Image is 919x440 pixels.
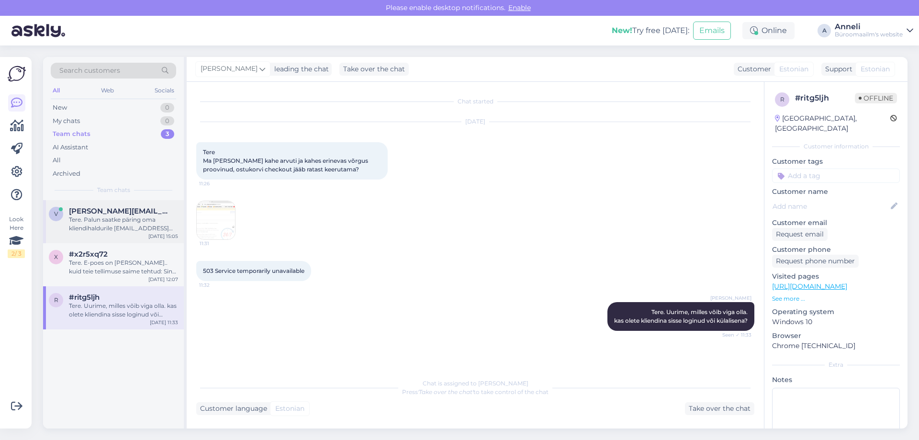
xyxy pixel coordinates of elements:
div: Web [99,84,116,97]
div: All [51,84,62,97]
span: [PERSON_NAME] [710,294,751,302]
div: 0 [160,116,174,126]
b: New! [612,26,632,35]
p: Visited pages [772,271,900,282]
div: Support [821,64,852,74]
span: Tere Ma [PERSON_NAME] kahe arvuti ja kahes erinevas võrgus proovinud, ostukorvi checkout jääb rat... [203,148,370,173]
p: Browser [772,331,900,341]
div: Chat started [196,97,754,106]
p: Windows 10 [772,317,900,327]
div: [DATE] 15:05 [148,233,178,240]
div: Tere. Uurime, milles võib viga olla. kas olete kliendina sisse loginud või külalisena? [69,302,178,319]
i: 'Take over the chat' [418,388,473,395]
span: 11:32 [199,282,235,289]
div: [GEOGRAPHIC_DATA], [GEOGRAPHIC_DATA] [775,113,890,134]
div: # ritg5ljh [795,92,855,104]
p: Customer name [772,187,900,197]
div: Try free [DATE]: [612,25,689,36]
span: r [54,296,58,304]
div: Customer language [196,404,267,414]
div: 3 [161,129,174,139]
div: Customer information [772,142,900,151]
div: Tere. Palun saatke päring oma kliendihaldurile [EMAIL_ADDRESS][DOMAIN_NAME] [69,215,178,233]
div: [DATE] [196,117,754,126]
div: Take over the chat [685,402,754,415]
p: Customer tags [772,157,900,167]
span: Seen ✓ 11:33 [716,331,751,338]
div: Extra [772,361,900,369]
div: Tere. E-poes on [PERSON_NAME].. kuid teie tellimuse saime tehtud: Sinu tellimuse number on: 20002... [69,259,178,276]
div: Archived [53,169,80,179]
span: Estonian [275,404,304,414]
input: Add a tag [772,169,900,183]
p: Chrome [TECHNICAL_ID] [772,341,900,351]
div: [DATE] 11:33 [150,319,178,326]
div: New [53,103,67,113]
input: Add name [773,201,889,212]
div: [DATE] 12:07 [148,276,178,283]
span: 11:26 [199,180,235,187]
img: Askly Logo [8,65,26,83]
p: Customer phone [772,245,900,255]
div: Online [742,22,795,39]
p: Operating system [772,307,900,317]
div: Team chats [53,129,90,139]
span: v [54,210,58,217]
div: leading the chat [270,64,329,74]
div: 2 / 3 [8,249,25,258]
div: 0 [160,103,174,113]
span: Search customers [59,66,120,76]
div: Customer [734,64,771,74]
div: Request email [772,228,828,241]
span: Tere. Uurime, milles võib viga olla. kas olete kliendina sisse loginud või külalisena? [614,308,748,324]
div: Take over the chat [339,63,409,76]
div: Büroomaailm's website [835,31,903,38]
span: Chat is assigned to [PERSON_NAME] [423,380,528,387]
span: #ritg5ljh [69,293,100,302]
span: Press to take control of the chat [402,388,549,395]
p: Customer email [772,218,900,228]
div: AI Assistant [53,143,88,152]
div: Socials [153,84,176,97]
span: Offline [855,93,897,103]
span: [PERSON_NAME] [201,64,258,74]
p: See more ... [772,294,900,303]
span: Enable [505,3,534,12]
img: Attachment [197,201,235,239]
div: My chats [53,116,80,126]
span: 503 Service temporarily unavailable [203,267,304,274]
div: A [818,24,831,37]
a: [URL][DOMAIN_NAME] [772,282,847,291]
span: #x2r5xq72 [69,250,108,259]
div: Request phone number [772,255,859,268]
span: 11:31 [200,240,235,247]
span: Estonian [861,64,890,74]
span: veronika.ertel@eurobiolab.ee [69,207,168,215]
p: Notes [772,375,900,385]
span: Estonian [779,64,808,74]
span: Team chats [97,186,130,194]
span: r [780,96,785,103]
span: x [54,253,58,260]
div: Look Here [8,215,25,258]
div: All [53,156,61,165]
a: AnneliBüroomaailm's website [835,23,913,38]
button: Emails [693,22,731,40]
div: Anneli [835,23,903,31]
